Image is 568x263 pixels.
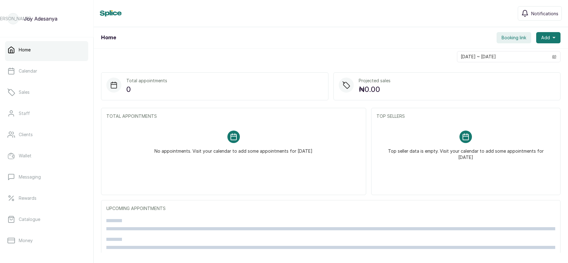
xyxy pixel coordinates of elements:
p: Clients [19,131,33,138]
p: ₦0.00 [359,84,391,95]
span: Notifications [531,10,558,17]
a: Home [5,41,88,59]
button: Notifications [518,6,562,21]
p: No appointments. Visit your calendar to add some appointments for [DATE] [154,143,313,154]
a: Calendar [5,62,88,80]
p: Wallet [19,153,32,159]
p: 0 [126,84,167,95]
a: Clients [5,126,88,143]
p: Messaging [19,174,41,180]
a: Money [5,232,88,249]
span: Booking link [502,35,526,41]
p: Money [19,237,33,244]
a: Wallet [5,147,88,165]
p: UPCOMING APPOINTMENTS [106,205,555,212]
p: TOTAL APPOINTMENTS [106,113,361,119]
a: Messaging [5,168,88,186]
h1: Home [101,34,116,41]
p: Calendar [19,68,37,74]
p: Staff [19,110,30,117]
a: Staff [5,105,88,122]
input: Select date [457,51,548,62]
p: Total appointments [126,78,167,84]
p: Top seller data is empty. Visit your calendar to add some appointments for [DATE] [384,143,548,160]
span: Add [541,35,550,41]
button: Add [536,32,561,43]
p: Catalogue [19,216,40,222]
a: Sales [5,84,88,101]
p: Projected sales [359,78,391,84]
a: Catalogue [5,211,88,228]
svg: calendar [552,55,556,59]
p: TOP SELLERS [376,113,555,119]
p: Rewards [19,195,36,201]
a: Rewards [5,189,88,207]
p: Joy Adesanya [24,15,57,22]
p: Home [19,47,31,53]
p: Sales [19,89,30,95]
button: Booking link [497,32,531,43]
